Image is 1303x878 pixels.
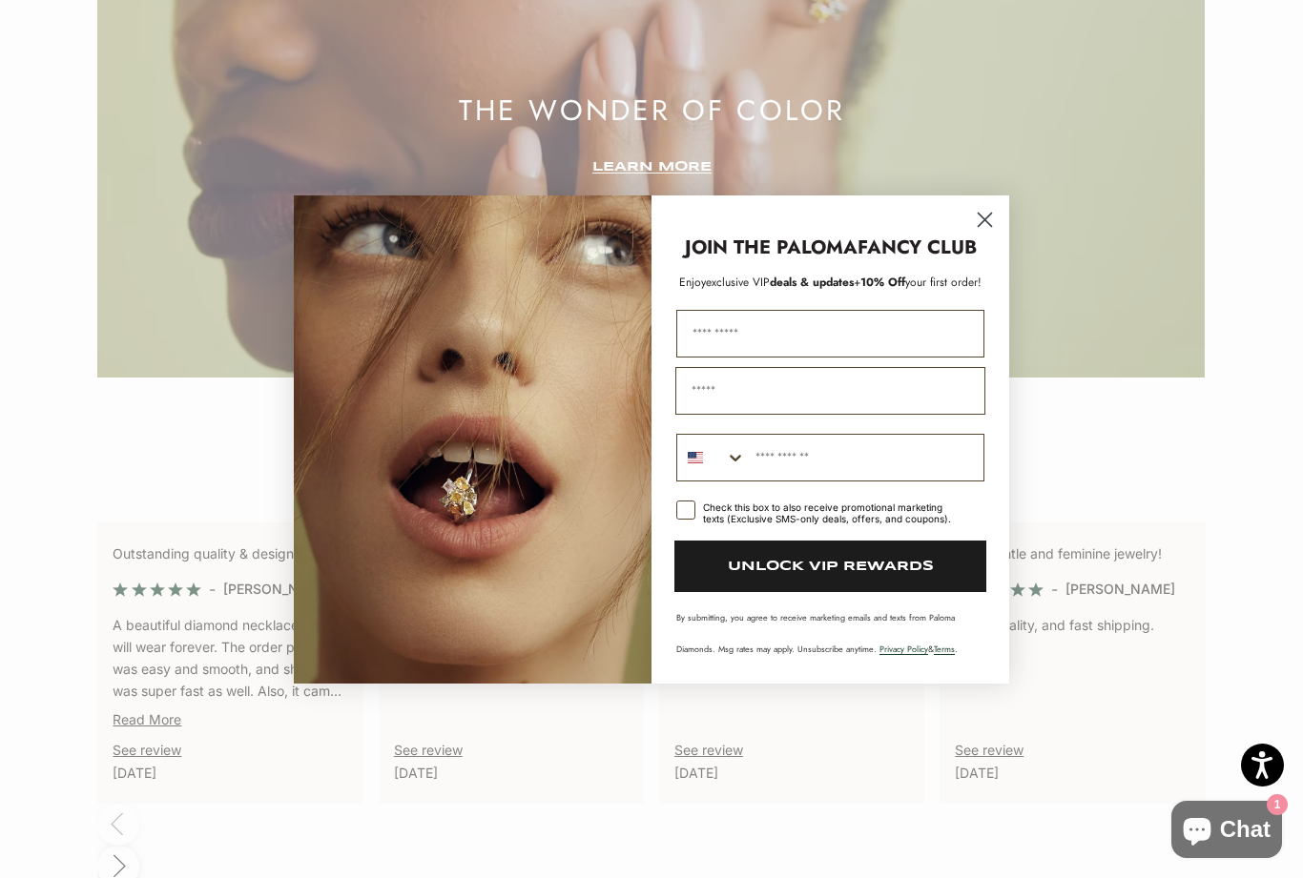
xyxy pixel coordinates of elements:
[294,195,651,684] img: Loading...
[675,367,985,415] input: Email
[860,274,905,291] span: 10% Off
[703,501,962,524] div: Check this box to also receive promotional marketing texts (Exclusive SMS-only deals, offers, and...
[674,541,986,592] button: UNLOCK VIP REWARDS
[746,435,983,480] input: Phone Number
[677,435,746,480] button: Search Countries
[706,274,770,291] span: exclusive VIP
[706,274,854,291] span: deals & updates
[685,234,858,261] strong: JOIN THE PALOMA
[676,310,984,357] input: First Name
[934,643,955,655] a: Terms
[968,203,1002,236] button: Close dialog
[676,611,984,655] p: By submitting, you agree to receive marketing emails and texts from Paloma Diamonds. Msg rates ma...
[879,643,928,655] a: Privacy Policy
[854,274,982,291] span: + your first order!
[879,643,958,655] span: & .
[679,274,706,291] span: Enjoy
[858,234,977,261] strong: FANCY CLUB
[688,450,703,465] img: United States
